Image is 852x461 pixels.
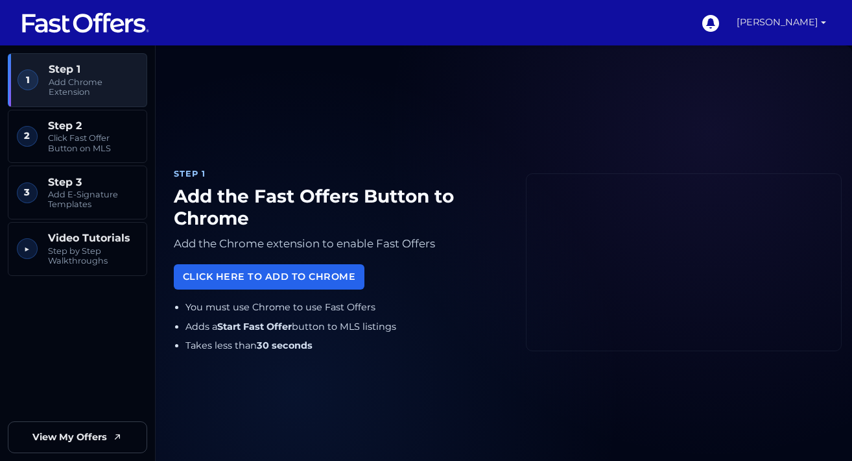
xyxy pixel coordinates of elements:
[8,421,147,453] a: View My Offers
[48,133,138,153] span: Click Fast Offer Button on MLS
[527,174,841,351] iframe: Fast Offers Chrome Extension
[32,430,107,445] span: View My Offers
[48,190,138,210] span: Add E-Signature Templates
[174,234,505,253] p: Add the Chrome extension to enable Fast Offers
[17,182,38,203] span: 3
[185,338,506,353] li: Takes less than
[17,238,38,259] span: ▶︎
[8,222,147,276] a: ▶︎ Video Tutorials Step by Step Walkthroughs
[48,119,138,132] span: Step 2
[185,319,506,334] li: Adds a button to MLS listings
[18,69,38,90] span: 1
[174,186,505,229] h1: Add the Fast Offers Button to Chrome
[8,53,147,107] a: 1 Step 1 Add Chrome Extension
[185,300,506,315] li: You must use Chrome to use Fast Offers
[803,410,842,449] iframe: Customerly Messenger Launcher
[174,168,505,181] div: Step 1
[48,246,138,266] span: Step by Step Walkthroughs
[174,264,364,290] a: Click Here to Add to Chrome
[49,63,138,75] span: Step 1
[217,321,292,332] strong: Start Fast Offer
[17,126,38,147] span: 2
[48,176,138,188] span: Step 3
[8,110,147,164] a: 2 Step 2 Click Fast Offer Button on MLS
[48,232,138,244] span: Video Tutorials
[49,77,138,97] span: Add Chrome Extension
[257,340,313,351] strong: 30 seconds
[8,166,147,219] a: 3 Step 3 Add E-Signature Templates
